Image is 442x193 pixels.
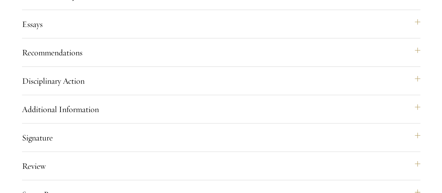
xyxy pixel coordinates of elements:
[22,101,420,118] button: Additional Information
[22,73,420,89] button: Disciplinary Action
[22,129,420,146] button: Signature
[22,158,420,174] button: Review
[22,44,420,61] button: Recommendations
[22,16,420,33] button: Essays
